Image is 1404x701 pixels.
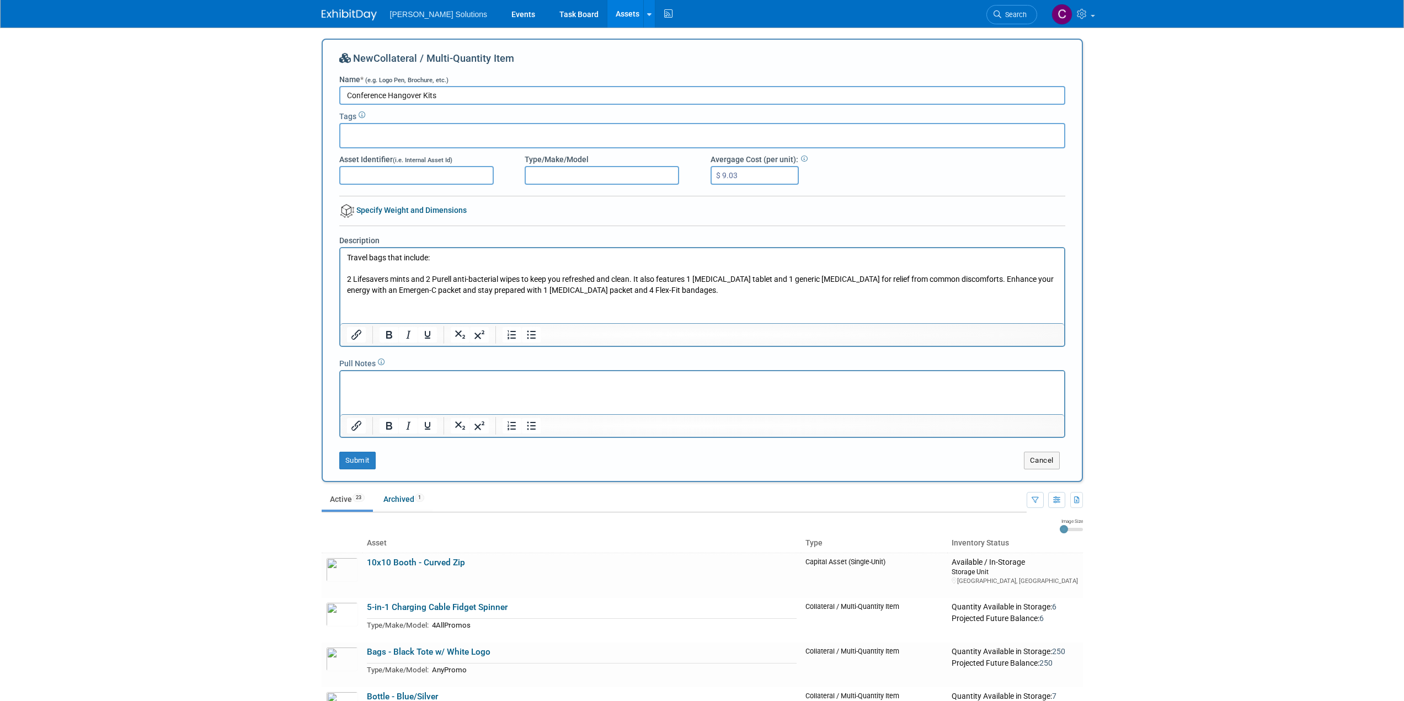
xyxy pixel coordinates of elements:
label: Type/Make/Model [525,154,589,165]
span: Search [1001,10,1027,19]
td: Type/Make/Model: [367,663,429,676]
td: Collateral / Multi-Quantity Item [801,643,948,687]
iframe: Rich Text Area [340,248,1064,323]
button: Bold [380,327,398,343]
div: Pull Notes [339,355,1065,369]
div: Quantity Available in Storage: [952,647,1078,657]
button: Subscript [451,418,469,434]
div: Image Size [1060,518,1083,525]
th: Asset [362,534,801,553]
span: [PERSON_NAME] Solutions [390,10,488,19]
a: 5-in-1 Charging Cable Fidget Spinner [367,602,508,612]
button: Superscript [470,418,489,434]
a: 10x10 Booth - Curved Zip [367,558,465,568]
label: Asset Identifier [339,154,452,165]
img: ExhibitDay [322,9,377,20]
button: Bold [380,418,398,434]
span: 6 [1052,602,1056,611]
button: Cancel [1024,452,1060,469]
button: Subscript [451,327,469,343]
td: 4AllPromos [429,619,797,632]
label: Description [339,235,380,246]
div: Storage Unit [952,567,1078,576]
td: Type/Make/Model: [367,619,429,632]
div: Tags [339,108,1065,122]
th: Type [801,534,948,553]
button: Italic [399,418,418,434]
div: New [339,51,1065,74]
span: Collateral / Multi-Quantity Item [373,52,514,64]
span: (e.g. Logo Pen, Brochure, etc.) [365,77,449,84]
td: Capital Asset (Single-Unit) [801,553,948,598]
button: Italic [399,327,418,343]
span: 1 [415,494,424,502]
div: Projected Future Balance: [952,656,1078,668]
div: [GEOGRAPHIC_DATA], [GEOGRAPHIC_DATA] [952,577,1078,585]
button: Insert/edit link [347,327,366,343]
a: Active23 [322,489,373,510]
label: Name [339,74,449,85]
a: Archived1 [375,489,433,510]
a: Search [986,5,1037,24]
span: (i.e. Internal Asset Id) [393,157,452,164]
iframe: Rich Text Area [340,371,1064,414]
button: Bullet list [522,418,541,434]
img: bvolume.png [340,204,354,218]
a: Bags - Black Tote w/ White Logo [367,647,490,657]
span: 6 [1039,614,1044,623]
span: 7 [1052,692,1056,700]
a: Specify Weight and Dimensions [339,206,467,215]
button: Numbered list [503,327,521,343]
button: Insert/edit link [347,418,366,434]
div: Available / In-Storage [952,558,1078,568]
span: 250 [1039,659,1053,667]
button: Superscript [470,327,489,343]
span: Avergage Cost (per unit): [711,155,798,164]
button: Numbered list [503,418,521,434]
td: Collateral / Multi-Quantity Item [801,598,948,643]
img: Corey French [1051,4,1072,25]
button: Underline [418,418,437,434]
button: Submit [339,452,376,469]
div: Quantity Available in Storage: [952,602,1078,612]
span: 250 [1052,647,1065,656]
td: AnyPromo [429,663,797,676]
span: 23 [353,494,365,502]
button: Bullet list [522,327,541,343]
button: Underline [418,327,437,343]
div: Projected Future Balance: [952,612,1078,624]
